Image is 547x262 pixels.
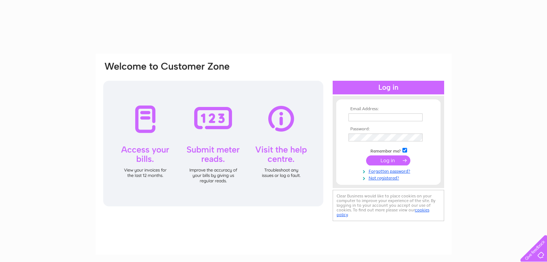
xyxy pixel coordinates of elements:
div: Clear Business would like to place cookies on your computer to improve your experience of the sit... [333,190,444,221]
a: Forgotten password? [348,167,430,174]
td: Remember me? [347,147,430,154]
a: Not registered? [348,174,430,181]
th: Password: [347,127,430,132]
a: cookies policy [337,207,429,217]
input: Submit [366,155,410,165]
th: Email Address: [347,107,430,112]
